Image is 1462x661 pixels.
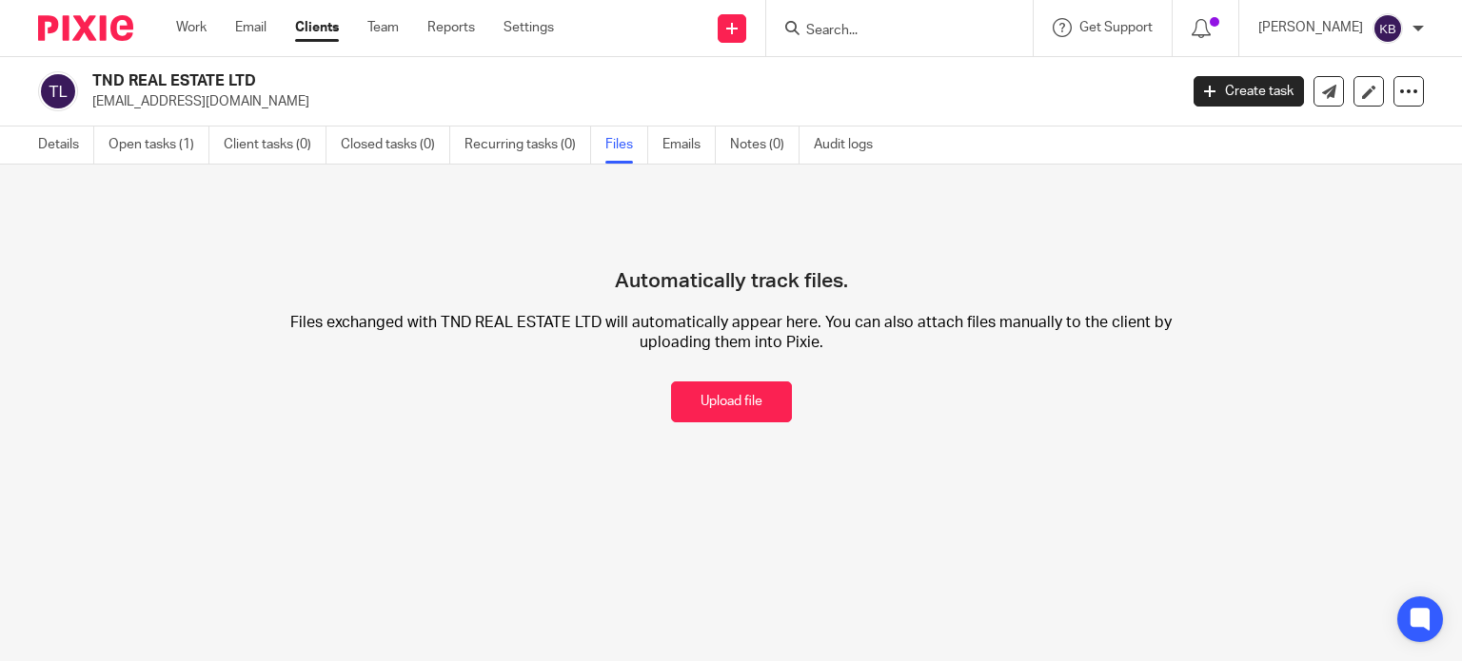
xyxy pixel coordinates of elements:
a: Client tasks (0) [224,126,326,164]
a: Work [176,18,207,37]
a: Emails [662,126,716,164]
a: Recurring tasks (0) [464,126,591,164]
h4: Automatically track files. [615,203,848,294]
h2: TND REAL ESTATE LTD [92,71,951,91]
a: Closed tasks (0) [341,126,450,164]
a: Open tasks (1) [109,126,209,164]
span: Get Support [1079,21,1153,34]
button: Upload file [671,381,792,422]
img: svg%3E [1373,13,1403,44]
a: Notes (0) [730,126,800,164]
a: Files [605,126,648,164]
p: Files exchanged with TND REAL ESTATE LTD will automatically appear here. You can also attach file... [269,313,1194,354]
img: svg%3E [38,71,78,111]
a: Email [235,18,267,37]
a: Clients [295,18,339,37]
a: Settings [504,18,554,37]
p: [EMAIL_ADDRESS][DOMAIN_NAME] [92,92,1165,111]
p: [PERSON_NAME] [1258,18,1363,37]
a: Team [367,18,399,37]
input: Search [804,23,976,40]
img: Pixie [38,15,133,41]
a: Details [38,126,94,164]
a: Create task [1194,76,1304,107]
a: Audit logs [814,126,887,164]
a: Reports [427,18,475,37]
